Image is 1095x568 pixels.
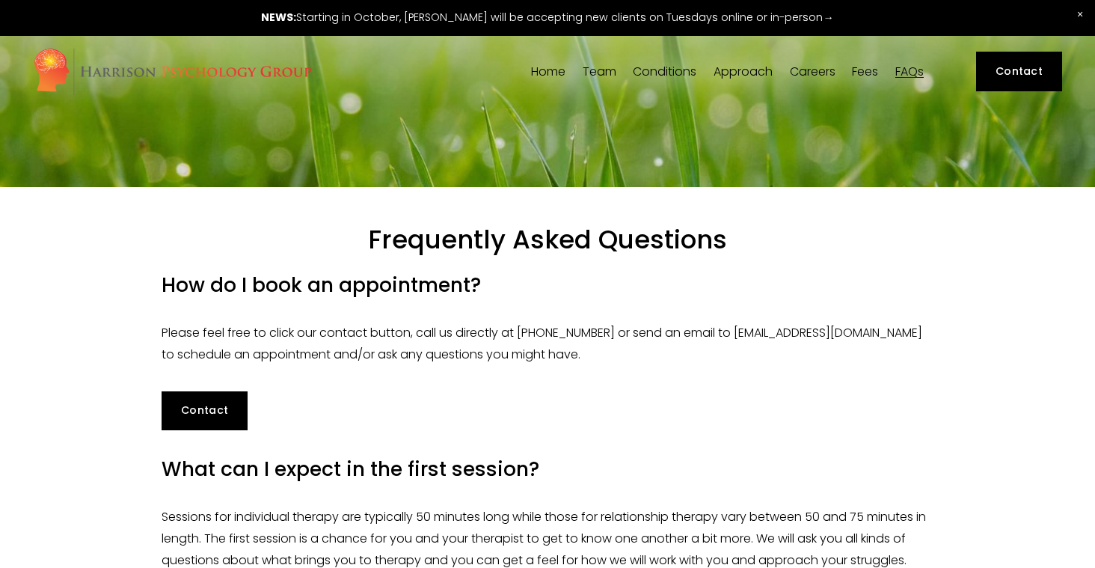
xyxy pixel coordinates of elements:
[714,64,773,79] a: folder dropdown
[162,323,933,366] p: Please feel free to click our contact button, call us directly at [PHONE_NUMBER] or send an email...
[976,52,1062,91] a: Contact
[852,64,878,79] a: Fees
[162,224,933,255] h1: Frequently Asked Questions
[583,66,616,78] span: Team
[633,64,696,79] a: folder dropdown
[162,391,248,430] a: Contact
[714,66,773,78] span: Approach
[531,64,565,79] a: Home
[162,272,933,299] h4: How do I book an appointment?
[633,66,696,78] span: Conditions
[895,64,924,79] a: FAQs
[33,47,312,96] img: Harrison Psychology Group
[790,64,835,79] a: Careers
[162,456,933,483] h4: What can I expect in the first session?
[583,64,616,79] a: folder dropdown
